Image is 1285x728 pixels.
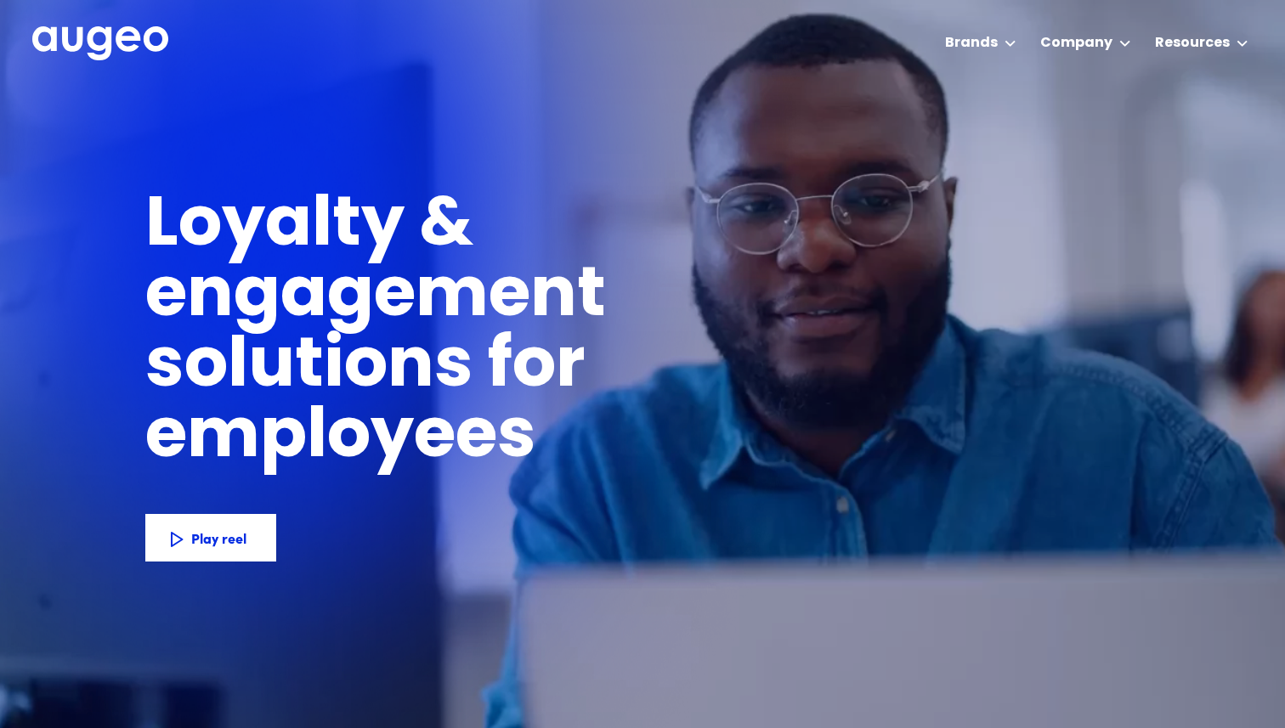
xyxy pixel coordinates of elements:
div: Resources [1155,33,1230,54]
div: Brands [945,33,998,54]
h1: Loyalty & engagement solutions for [145,192,880,404]
div: Company [1040,33,1112,54]
a: Play reel [145,514,276,562]
a: home [32,26,168,62]
img: Augeo's full logo in white. [32,26,168,61]
h1: employees [145,404,566,474]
